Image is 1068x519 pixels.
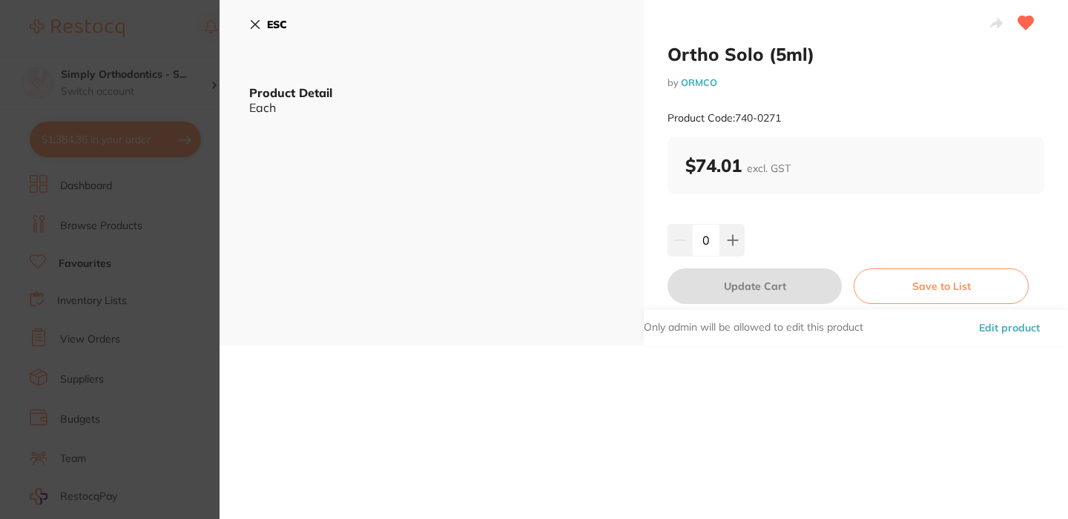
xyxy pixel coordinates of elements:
b: ESC [267,18,287,31]
span: excl. GST [747,162,791,175]
h2: Ortho Solo (5ml) [667,43,1044,65]
a: ORMCO [681,76,717,88]
small: by [667,77,1044,88]
div: Each [249,101,614,114]
button: Save to List [854,268,1029,304]
button: Update Cart [667,268,842,304]
small: Product Code: 740-0271 [667,112,781,125]
p: Only admin will be allowed to edit this product [644,320,863,335]
button: ESC [249,12,287,37]
button: Edit product [975,310,1044,346]
b: $74.01 [685,154,791,176]
b: Product Detail [249,85,332,100]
